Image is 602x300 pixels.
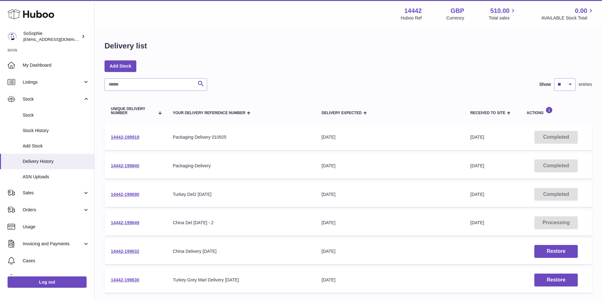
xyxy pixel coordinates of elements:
[470,111,505,115] span: Received to Site
[111,135,139,140] a: 14442-199919
[8,32,17,41] img: internalAdmin-14442@internal.huboo.com
[534,245,578,258] button: Restore
[111,163,139,168] a: 14442-199840
[23,174,89,180] span: ASN Uploads
[541,7,594,21] a: 0.00 AVAILABLE Stock Total
[321,277,458,283] div: [DATE]
[23,79,83,85] span: Listings
[173,192,309,197] div: Turkey Del2 [DATE]
[23,96,83,102] span: Stock
[111,220,139,225] a: 14442-199649
[173,277,309,283] div: Turkey Grey Marl Delivery [DATE]
[23,143,89,149] span: Add Stock
[173,111,246,115] span: Your Delivery Reference Number
[23,128,89,134] span: Stock History
[111,192,139,197] a: 14442-199690
[8,276,87,288] a: Log out
[579,81,592,87] span: entries
[489,7,517,21] a: 510.00 Total sales
[173,134,309,140] div: Packaging Delivery 010925
[23,224,89,230] span: Usage
[321,163,458,169] div: [DATE]
[111,277,139,282] a: 14442-199630
[321,220,458,226] div: [DATE]
[111,249,139,254] a: 14442-199632
[23,258,89,264] span: Cases
[173,220,309,226] div: China Del [DATE] - 2
[23,158,89,164] span: Delivery History
[321,134,458,140] div: [DATE]
[470,135,484,140] span: [DATE]
[23,241,83,247] span: Invoicing and Payments
[490,7,509,15] span: 510.00
[470,163,484,168] span: [DATE]
[489,15,517,21] span: Total sales
[23,190,83,196] span: Sales
[23,112,89,118] span: Stock
[541,15,594,21] span: AVAILABLE Stock Total
[401,15,422,21] div: Huboo Ref
[539,81,551,87] label: Show
[105,60,136,72] a: Add Stock
[23,62,89,68] span: My Dashboard
[321,192,458,197] div: [DATE]
[321,248,458,254] div: [DATE]
[111,107,155,115] span: Unique Delivery Number
[173,248,309,254] div: China Delivery [DATE]
[470,192,484,197] span: [DATE]
[321,111,361,115] span: Delivery Expected
[575,7,587,15] span: 0.00
[105,41,147,51] h1: Delivery list
[404,7,422,15] strong: 14442
[451,7,464,15] strong: GBP
[470,220,484,225] span: [DATE]
[23,37,93,42] span: [EMAIL_ADDRESS][DOMAIN_NAME]
[534,274,578,286] button: Restore
[23,207,83,213] span: Orders
[446,15,464,21] div: Currency
[527,107,586,115] div: Actions
[23,31,80,42] div: SoSophie
[173,163,309,169] div: Packaging-Delivery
